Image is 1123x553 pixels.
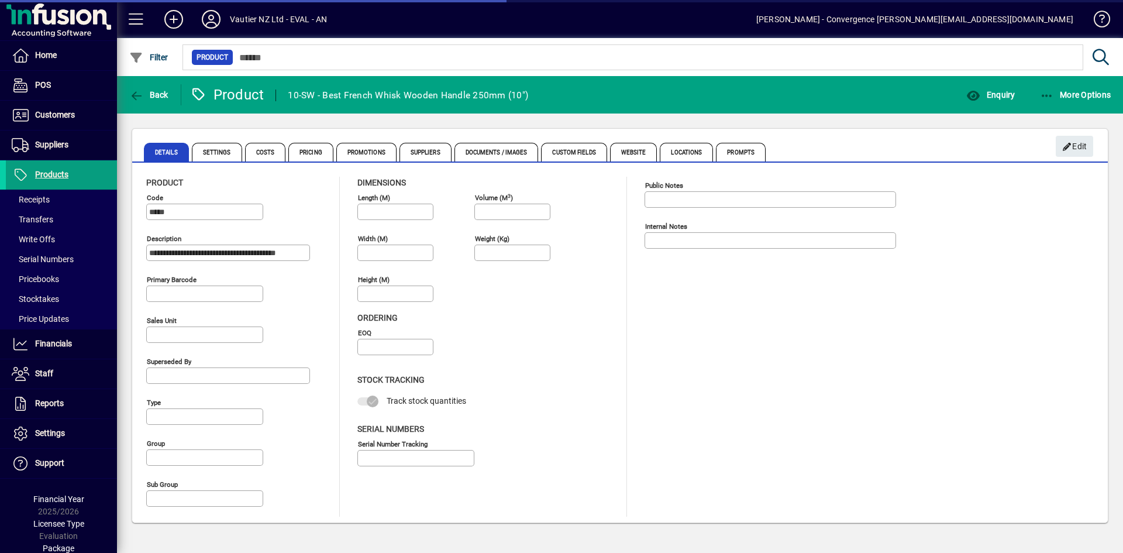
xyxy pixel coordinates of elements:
div: Vautier NZ Ltd - EVAL - AN [230,10,328,29]
mat-label: Code [147,194,163,202]
mat-label: Description [147,235,181,243]
span: More Options [1040,90,1111,99]
span: Enquiry [966,90,1015,99]
span: Customers [35,110,75,119]
span: Dimensions [357,178,406,187]
button: Enquiry [963,84,1018,105]
button: Profile [192,9,230,30]
span: Staff [35,369,53,378]
div: Product [190,85,264,104]
a: Pricebooks [6,269,117,289]
button: Back [126,84,171,105]
a: POS [6,71,117,100]
mat-label: Sub group [147,480,178,489]
button: Filter [126,47,171,68]
mat-label: Height (m) [358,276,390,284]
a: Transfers [6,209,117,229]
span: Package [43,544,74,553]
a: Staff [6,359,117,389]
a: Knowledge Base [1085,2,1108,40]
span: Suppliers [399,143,452,162]
span: Home [35,50,57,60]
span: Promotions [336,143,397,162]
button: More Options [1037,84,1114,105]
a: Receipts [6,190,117,209]
mat-label: Type [147,399,161,407]
span: Product [146,178,183,187]
span: Product [197,51,228,63]
span: Write Offs [12,235,55,244]
div: 10-SW - Best French Whisk Wooden Handle 250mm (10") [288,86,528,105]
a: Suppliers [6,130,117,160]
span: Suppliers [35,140,68,149]
span: Stocktakes [12,294,59,304]
a: Customers [6,101,117,130]
a: Price Updates [6,309,117,329]
span: Serial Numbers [357,424,424,434]
a: Serial Numbers [6,249,117,269]
span: Filter [129,53,168,62]
span: Edit [1062,137,1087,156]
span: Custom Fields [541,143,607,162]
a: Settings [6,419,117,448]
a: Financials [6,329,117,359]
mat-label: Serial Number tracking [358,439,428,448]
span: Transfers [12,215,53,224]
span: Track stock quantities [387,396,466,406]
mat-label: Internal Notes [645,222,687,231]
button: Add [155,9,192,30]
app-page-header-button: Back [117,84,181,105]
a: Support [6,449,117,478]
span: Details [144,143,189,162]
span: Price Updates [12,314,69,324]
mat-label: Length (m) [358,194,390,202]
span: Financials [35,339,72,348]
span: Locations [660,143,713,162]
span: Documents / Images [454,143,539,162]
span: Stock Tracking [357,375,425,384]
mat-label: Primary barcode [147,276,197,284]
mat-label: Volume (m ) [475,194,513,202]
span: Reports [35,399,64,408]
span: Pricebooks [12,274,59,284]
mat-label: Weight (Kg) [475,235,509,243]
span: Support [35,458,64,468]
a: Reports [6,389,117,418]
mat-label: EOQ [358,329,371,337]
span: Licensee Type [33,519,84,528]
button: Edit [1056,136,1093,157]
span: Receipts [12,195,50,204]
div: [PERSON_NAME] - Convergence [PERSON_NAME][EMAIL_ADDRESS][DOMAIN_NAME] [756,10,1073,29]
span: Financial Year [33,494,84,504]
a: Write Offs [6,229,117,249]
span: POS [35,80,51,90]
span: Website [610,143,657,162]
span: Pricing [288,143,333,162]
span: Products [35,170,68,179]
span: Costs [245,143,286,162]
a: Stocktakes [6,289,117,309]
mat-label: Public Notes [645,181,683,190]
span: Serial Numbers [12,255,74,264]
mat-label: Sales unit [147,317,177,325]
span: Ordering [357,313,398,322]
span: Prompts [716,143,766,162]
span: Back [129,90,168,99]
mat-label: Group [147,439,165,448]
span: Settings [192,143,242,162]
sup: 3 [508,193,511,198]
a: Home [6,41,117,70]
span: Settings [35,428,65,438]
mat-label: Width (m) [358,235,388,243]
mat-label: Superseded by [147,358,191,366]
